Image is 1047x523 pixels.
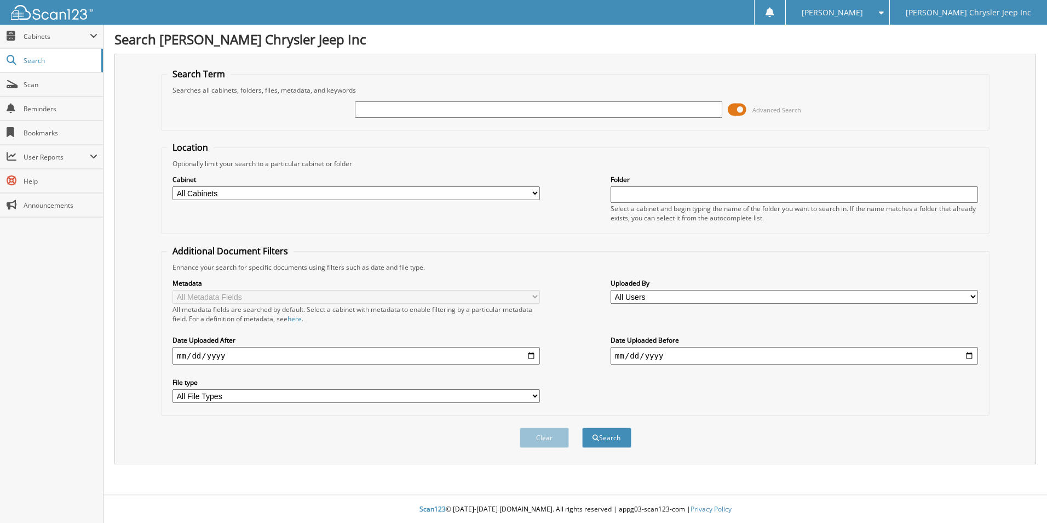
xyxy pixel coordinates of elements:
span: Cabinets [24,32,90,41]
div: Optionally limit your search to a particular cabinet or folder [167,159,983,168]
label: Date Uploaded After [172,336,540,345]
label: Uploaded By [611,278,978,288]
div: All metadata fields are searched by default. Select a cabinet with metadata to enable filtering b... [172,305,540,323]
span: Help [24,177,97,186]
span: Advanced Search [752,106,801,114]
a: here [287,314,302,323]
div: Enhance your search for specific documents using filters such as date and file type. [167,263,983,272]
div: © [DATE]-[DATE] [DOMAIN_NAME]. All rights reserved | appg03-scan123-com | [103,496,1047,523]
button: Search [582,428,631,448]
span: Scan [24,80,97,89]
span: [PERSON_NAME] Chrysler Jeep Inc [906,9,1031,16]
span: Bookmarks [24,128,97,138]
span: User Reports [24,152,90,162]
div: Searches all cabinets, folders, files, metadata, and keywords [167,86,983,95]
label: Folder [611,175,978,184]
span: Reminders [24,104,97,113]
button: Clear [520,428,569,448]
span: Scan123 [419,504,446,514]
span: Announcements [24,201,97,210]
legend: Search Term [167,68,231,80]
label: Date Uploaded Before [611,336,978,345]
h1: Search [PERSON_NAME] Chrysler Jeep Inc [114,30,1036,48]
img: scan123-logo-white.svg [11,5,93,20]
iframe: Chat Widget [992,470,1047,523]
legend: Additional Document Filters [167,245,294,257]
input: start [172,347,540,365]
label: Cabinet [172,175,540,184]
span: Search [24,56,96,65]
div: Select a cabinet and begin typing the name of the folder you want to search in. If the name match... [611,204,978,223]
legend: Location [167,141,214,154]
span: [PERSON_NAME] [802,9,863,16]
a: Privacy Policy [691,504,732,514]
input: end [611,347,978,365]
label: File type [172,378,540,387]
label: Metadata [172,278,540,288]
